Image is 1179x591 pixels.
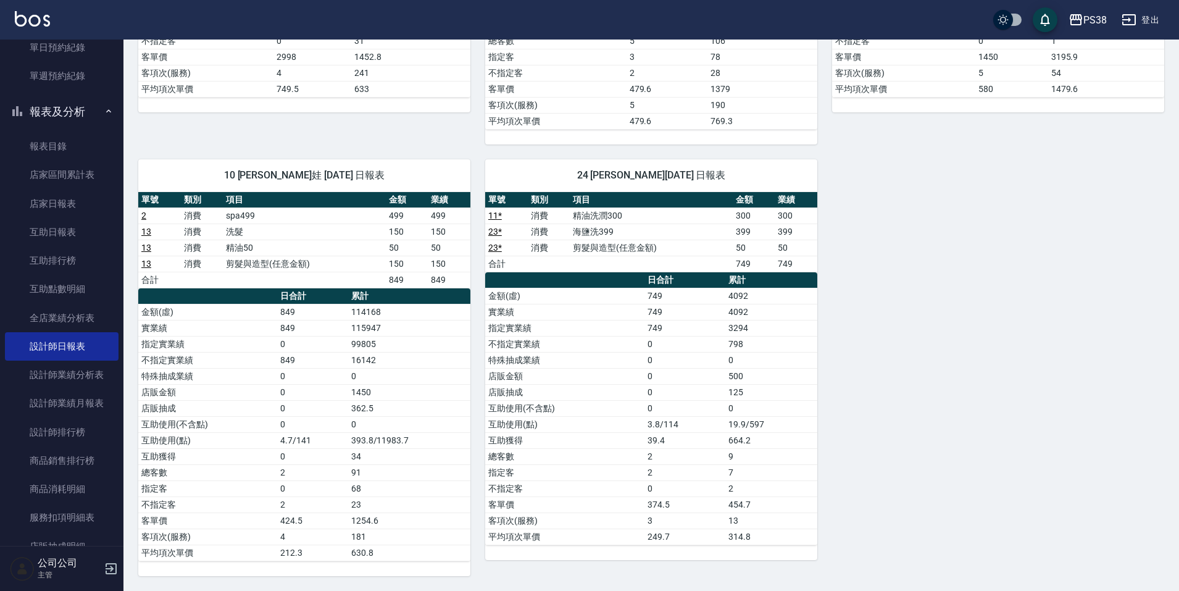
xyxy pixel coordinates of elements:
[386,192,428,208] th: 金額
[138,320,277,336] td: 實業績
[707,65,817,81] td: 28
[5,62,119,90] a: 單週預約紀錄
[725,288,817,304] td: 4092
[348,529,470,545] td: 181
[725,320,817,336] td: 3294
[181,192,223,208] th: 類別
[485,192,817,272] table: a dense table
[485,272,817,545] table: a dense table
[733,224,775,240] td: 399
[644,432,725,448] td: 39.4
[138,352,277,368] td: 不指定實業績
[141,227,151,237] a: 13
[223,240,385,256] td: 精油50
[485,320,644,336] td: 指定實業績
[485,97,627,113] td: 客項次(服務)
[644,529,725,545] td: 249.7
[725,336,817,352] td: 798
[223,207,385,224] td: spa499
[485,480,644,497] td: 不指定客
[725,480,817,497] td: 2
[5,475,119,503] a: 商品消耗明細
[485,49,627,65] td: 指定客
[644,400,725,416] td: 0
[570,192,732,208] th: 項目
[5,304,119,332] a: 全店業績分析表
[386,256,428,272] td: 150
[138,529,277,545] td: 客項次(服務)
[138,448,277,464] td: 互助獲得
[485,256,528,272] td: 合計
[528,240,570,256] td: 消費
[485,529,644,545] td: 平均項次單價
[223,224,385,240] td: 洗髮
[138,288,470,561] table: a dense table
[15,11,50,27] img: Logo
[775,240,817,256] td: 50
[485,432,644,448] td: 互助獲得
[138,368,277,384] td: 特殊抽成業績
[348,368,470,384] td: 0
[348,464,470,480] td: 91
[644,288,725,304] td: 749
[644,272,725,288] th: 日合計
[277,545,348,561] td: 212.3
[348,400,470,416] td: 362.5
[386,224,428,240] td: 150
[5,503,119,532] a: 服務扣項明細表
[351,81,470,97] td: 633
[570,207,732,224] td: 精油洗潤300
[428,240,470,256] td: 50
[277,288,348,304] th: 日合計
[138,464,277,480] td: 總客數
[5,33,119,62] a: 單日預約紀錄
[733,207,775,224] td: 300
[1083,12,1107,28] div: PS38
[775,224,817,240] td: 399
[348,545,470,561] td: 630.8
[485,416,644,432] td: 互助使用(點)
[485,81,627,97] td: 客單價
[733,240,775,256] td: 50
[386,272,428,288] td: 849
[1048,81,1164,97] td: 1479.6
[273,49,351,65] td: 2998
[570,224,732,240] td: 海鹽洗399
[273,81,351,97] td: 749.5
[725,304,817,320] td: 4092
[975,49,1048,65] td: 1450
[485,65,627,81] td: 不指定客
[644,320,725,336] td: 749
[775,192,817,208] th: 業績
[428,192,470,208] th: 業績
[725,352,817,368] td: 0
[725,400,817,416] td: 0
[485,464,644,480] td: 指定客
[485,368,644,384] td: 店販金額
[485,113,627,129] td: 平均項次單價
[725,513,817,529] td: 13
[273,65,351,81] td: 4
[5,161,119,189] a: 店家區間累計表
[627,65,707,81] td: 2
[138,81,273,97] td: 平均項次單價
[627,97,707,113] td: 5
[428,207,470,224] td: 499
[273,33,351,49] td: 0
[277,400,348,416] td: 0
[138,49,273,65] td: 客單價
[775,256,817,272] td: 749
[528,207,570,224] td: 消費
[832,65,975,81] td: 客項次(服務)
[5,190,119,218] a: 店家日報表
[351,65,470,81] td: 241
[138,304,277,320] td: 金額(虛)
[1033,7,1057,32] button: save
[570,240,732,256] td: 剪髮與造型(任意金額)
[351,33,470,49] td: 31
[181,224,223,240] td: 消費
[733,192,775,208] th: 金額
[485,497,644,513] td: 客單價
[644,448,725,464] td: 2
[725,448,817,464] td: 9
